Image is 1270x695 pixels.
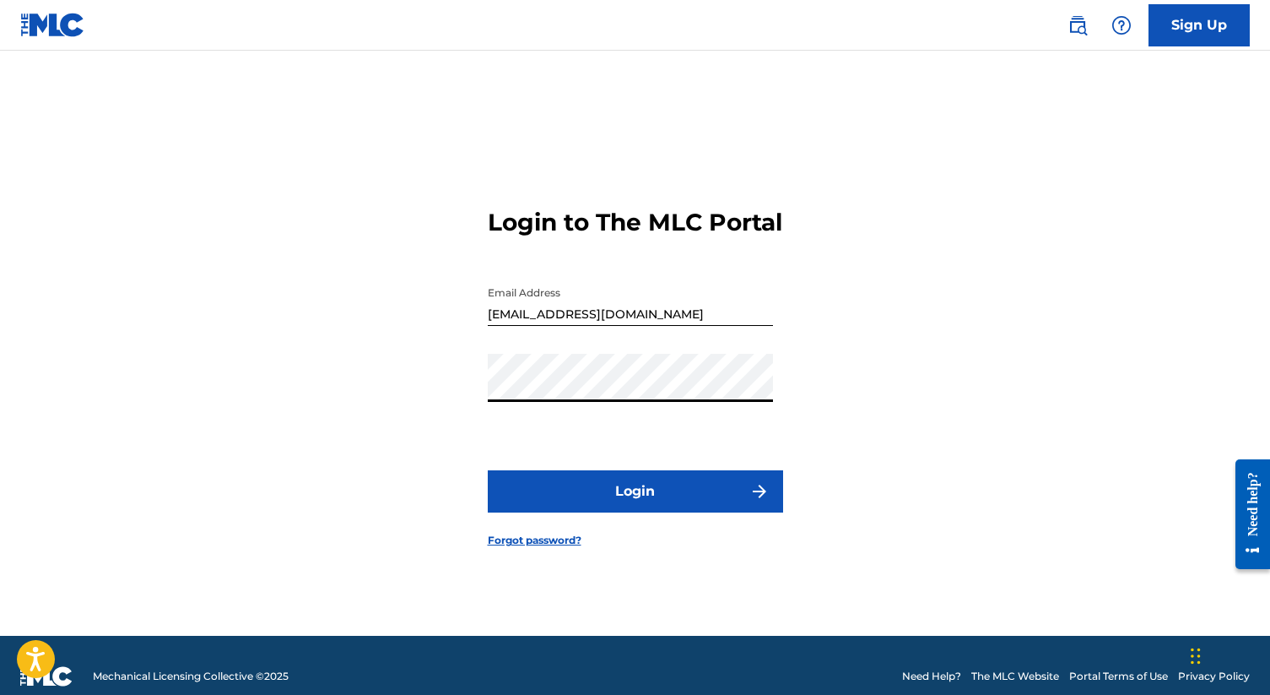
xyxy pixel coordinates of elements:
img: search [1067,15,1088,35]
img: help [1111,15,1132,35]
iframe: Resource Center [1223,447,1270,583]
a: Privacy Policy [1178,669,1250,684]
img: logo [20,666,73,687]
div: Drag [1191,631,1201,681]
h3: Login to The MLC Portal [488,208,782,237]
span: Mechanical Licensing Collective © 2025 [93,669,289,684]
a: Portal Terms of Use [1069,669,1168,684]
img: MLC Logo [20,13,85,37]
a: Forgot password? [488,533,581,548]
img: f7272a7cc735f4ea7f67.svg [749,481,770,502]
div: Help [1105,8,1138,42]
a: The MLC Website [971,669,1059,684]
a: Need Help? [902,669,961,684]
button: Login [488,470,783,513]
a: Sign Up [1148,4,1250,46]
a: Public Search [1061,8,1094,42]
iframe: Chat Widget [1186,614,1270,695]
